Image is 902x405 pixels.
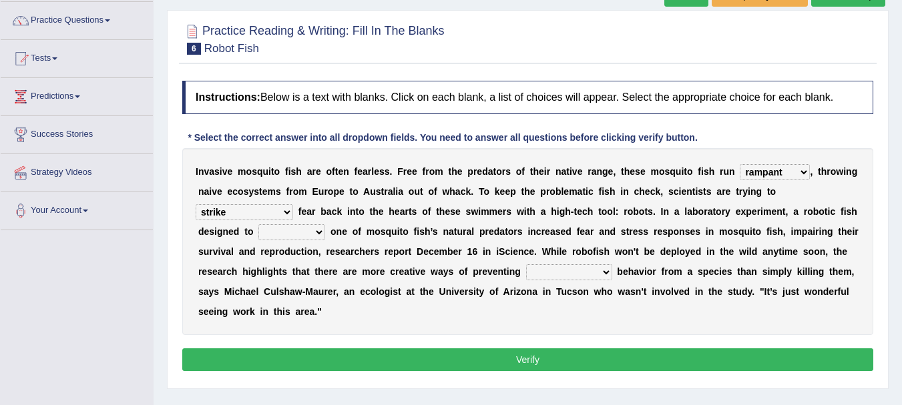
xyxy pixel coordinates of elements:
b: a [400,206,405,217]
b: i [760,206,763,217]
b: e [681,186,686,197]
b: o [628,206,634,217]
b: a [592,166,597,177]
b: a [716,186,722,197]
b: p [510,186,516,197]
b: o [359,206,365,217]
b: e [645,186,650,197]
b: a [326,206,332,217]
b: e [752,206,757,217]
a: Strategy Videos [1,154,153,187]
b: g [559,206,566,217]
b: t [684,166,687,177]
b: e [228,186,233,197]
b: f [355,166,358,177]
b: x [740,206,746,217]
b: y [725,206,730,217]
b: f [286,186,290,197]
b: t [598,206,602,217]
b: l [613,206,616,217]
b: y [248,186,254,197]
b: s [376,186,381,197]
b: e [445,206,450,217]
b: e [539,166,544,177]
b: o [246,166,252,177]
b: a [455,186,461,197]
b: i [557,206,559,217]
b: e [412,166,417,177]
b: s [466,206,471,217]
b: s [665,166,670,177]
b: i [843,166,846,177]
b: s [698,186,703,197]
b: n [729,166,735,177]
b: c [634,186,639,197]
b: e [577,206,582,217]
b: t [449,166,452,177]
b: n [198,166,204,177]
b: f [298,206,302,217]
b: t [530,166,533,177]
b: o [716,206,722,217]
b: a [398,186,403,197]
b: r [739,186,742,197]
b: m [268,186,276,197]
b: t [493,166,497,177]
b: q [670,166,676,177]
b: v [222,166,228,177]
b: r [547,166,550,177]
b: n [750,186,756,197]
b: t [703,186,706,197]
b: a [708,206,713,217]
b: r [368,166,371,177]
b: o [429,166,435,177]
b: i [681,166,684,177]
b: s [252,166,257,177]
b: n [846,166,852,177]
b: d [482,166,488,177]
b: a [306,206,312,217]
b: e [505,186,510,197]
b: h [449,186,455,197]
b: s [254,186,259,197]
b: r [757,206,760,217]
b: r [704,206,707,217]
b: g [602,166,608,177]
b: a [541,206,546,217]
b: i [478,206,481,217]
span: 6 [187,43,201,55]
b: n [555,166,561,177]
b: f [285,166,288,177]
h4: Below is a text with blanks. Click on each blank, a list of choices will appear. Select the appro... [182,81,873,114]
b: r [403,166,407,177]
b: m [481,206,489,217]
b: A [363,186,370,197]
b: o [687,166,693,177]
b: o [516,166,522,177]
b: i [570,166,572,177]
b: t [355,206,359,217]
b: e [339,186,345,197]
b: e [497,206,503,217]
b: e [726,186,731,197]
b: f [698,166,701,177]
a: Predictions [1,78,153,111]
b: e [608,166,614,177]
b: u [676,166,682,177]
b: o [607,206,613,217]
b: r [722,206,725,217]
b: a [307,166,312,177]
b: r [546,186,549,197]
b: n [663,206,669,217]
b: c [232,186,238,197]
b: e [736,206,741,217]
b: k [336,206,342,217]
b: f [428,206,431,217]
b: h [565,206,571,217]
b: g [852,166,858,177]
b: i [748,186,750,197]
b: a [674,206,680,217]
b: t [767,186,770,197]
b: o [293,186,299,197]
b: m [650,166,658,177]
